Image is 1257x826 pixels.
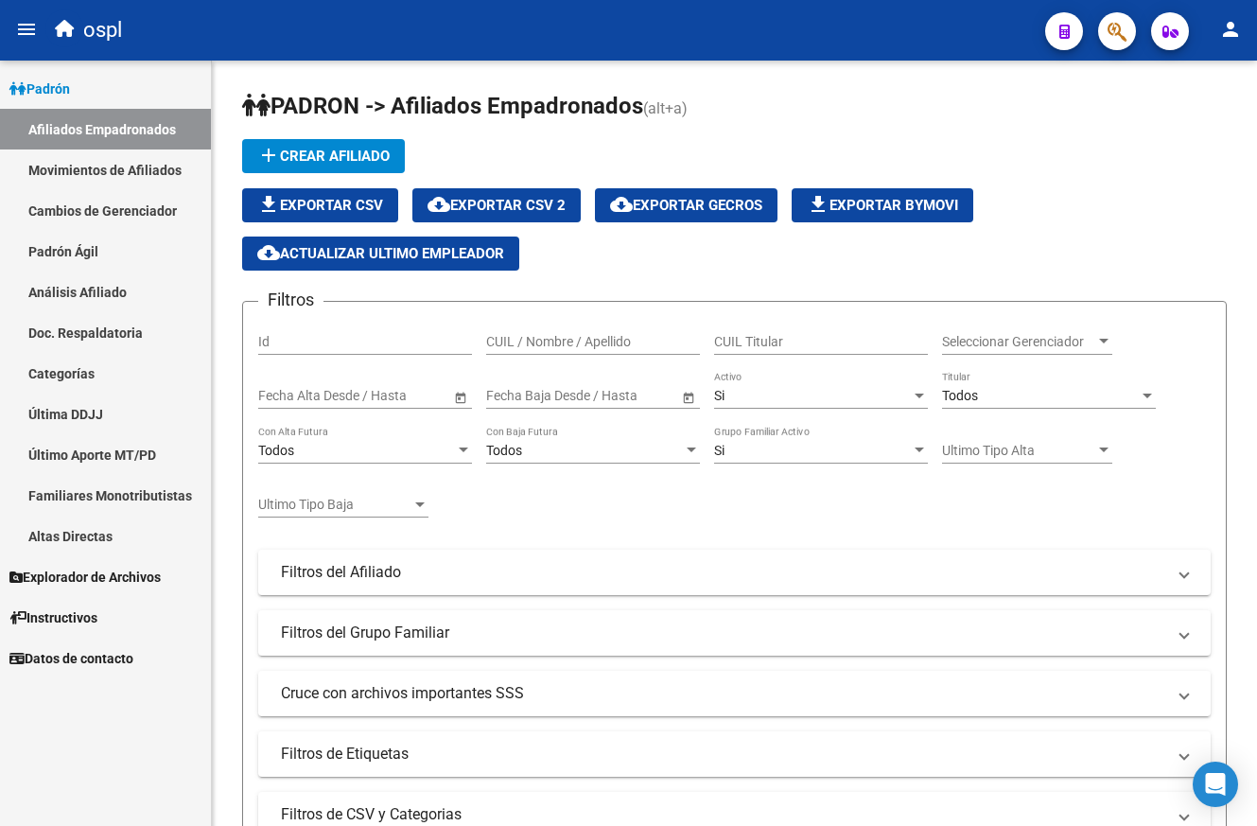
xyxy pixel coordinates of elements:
[258,550,1211,595] mat-expansion-panel-header: Filtros del Afiliado
[561,388,654,404] input: End date
[242,188,398,222] button: Exportar CSV
[486,443,522,458] span: Todos
[807,193,829,216] mat-icon: file_download
[257,197,383,214] span: Exportar CSV
[258,731,1211,777] mat-expansion-panel-header: Filtros de Etiquetas
[428,193,450,216] mat-icon: cloud_download
[942,443,1095,459] span: Ultimo Tipo Alta
[486,388,545,404] input: Start date
[678,387,698,407] button: Open calendar
[83,9,122,51] span: ospl
[942,388,978,403] span: Todos
[257,144,280,167] mat-icon: add
[333,388,426,404] input: End date
[15,18,38,41] mat-icon: menu
[258,287,323,313] h3: Filtros
[281,683,1165,704] mat-panel-title: Cruce con archivos importantes SSS
[281,744,1165,764] mat-panel-title: Filtros de Etiquetas
[714,388,725,403] span: Si
[281,623,1165,643] mat-panel-title: Filtros del Grupo Familiar
[792,188,973,222] button: Exportar Bymovi
[258,497,411,513] span: Ultimo Tipo Baja
[258,443,294,458] span: Todos
[257,193,280,216] mat-icon: file_download
[610,193,633,216] mat-icon: cloud_download
[258,610,1211,656] mat-expansion-panel-header: Filtros del Grupo Familiar
[281,804,1165,825] mat-panel-title: Filtros de CSV y Categorias
[9,79,70,99] span: Padrón
[595,188,777,222] button: Exportar GECROS
[9,648,133,669] span: Datos de contacto
[242,93,643,119] span: PADRON -> Afiliados Empadronados
[450,387,470,407] button: Open calendar
[9,567,161,588] span: Explorador de Archivos
[807,197,958,214] span: Exportar Bymovi
[242,237,519,271] button: Actualizar ultimo Empleador
[9,607,97,628] span: Instructivos
[643,99,688,117] span: (alt+a)
[714,443,725,458] span: Si
[610,197,762,214] span: Exportar GECROS
[942,334,1095,350] span: Seleccionar Gerenciador
[1219,18,1242,41] mat-icon: person
[257,241,280,264] mat-icon: cloud_download
[257,148,390,165] span: Crear Afiliado
[281,562,1165,583] mat-panel-title: Filtros del Afiliado
[258,388,317,404] input: Start date
[242,139,405,173] button: Crear Afiliado
[258,671,1211,716] mat-expansion-panel-header: Cruce con archivos importantes SSS
[257,245,504,262] span: Actualizar ultimo Empleador
[1193,762,1238,807] div: Open Intercom Messenger
[428,197,566,214] span: Exportar CSV 2
[412,188,581,222] button: Exportar CSV 2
